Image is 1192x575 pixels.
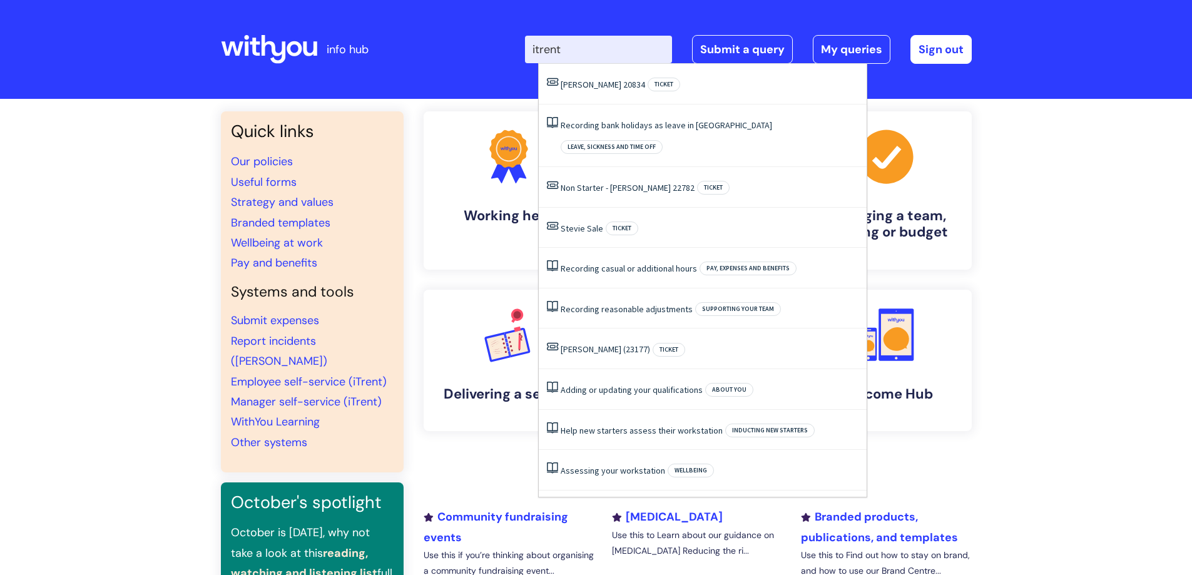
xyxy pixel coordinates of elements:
[424,471,972,494] h2: Recently added or updated
[231,255,317,270] a: Pay and benefits
[700,262,797,275] span: Pay, expenses and benefits
[231,215,330,230] a: Branded templates
[612,527,782,559] p: Use this to Learn about our guidance on [MEDICAL_DATA] Reducing the ri...
[561,263,697,274] a: Recording casual or additional hours
[697,181,730,195] span: Ticket
[525,36,672,63] input: Search
[231,154,293,169] a: Our policies
[424,111,594,270] a: Working here
[561,140,663,154] span: Leave, sickness and time off
[812,208,962,241] h4: Managing a team, building or budget
[231,121,394,141] h3: Quick links
[612,509,723,524] a: [MEDICAL_DATA]
[561,343,650,355] a: [PERSON_NAME] (23177)
[231,394,382,409] a: Manager self-service (iTrent)
[231,374,387,389] a: Employee self-service (iTrent)
[668,464,714,477] span: Wellbeing
[812,386,962,402] h4: Welcome Hub
[231,313,319,328] a: Submit expenses
[725,424,815,437] span: Inducting new starters
[561,182,695,193] a: Non Starter - [PERSON_NAME] 22782
[653,343,685,357] span: Ticket
[561,120,772,131] a: Recording bank holidays as leave in [GEOGRAPHIC_DATA]
[561,465,665,476] a: Assessing your workstation
[606,221,638,235] span: Ticket
[813,35,890,64] a: My queries
[705,383,753,397] span: About you
[910,35,972,64] a: Sign out
[648,78,680,91] span: Ticket
[695,302,781,316] span: Supporting your team
[231,283,394,301] h4: Systems and tools
[561,303,693,315] a: Recording reasonable adjustments
[231,435,307,450] a: Other systems
[231,333,327,369] a: Report incidents ([PERSON_NAME])
[561,223,603,234] a: Stevie Sale
[525,35,972,64] div: | -
[231,235,323,250] a: Wellbeing at work
[561,425,723,436] a: Help new starters assess their workstation
[231,195,334,210] a: Strategy and values
[231,414,320,429] a: WithYou Learning
[231,175,297,190] a: Useful forms
[802,290,972,431] a: Welcome Hub
[561,384,703,395] a: Adding or updating your qualifications
[561,79,645,90] a: [PERSON_NAME] 20834
[801,509,958,544] a: Branded products, publications, and templates
[434,208,584,224] h4: Working here
[424,290,594,431] a: Delivering a service
[802,111,972,270] a: Managing a team, building or budget
[327,39,369,59] p: info hub
[434,386,584,402] h4: Delivering a service
[692,35,793,64] a: Submit a query
[231,492,394,512] h3: October's spotlight
[424,509,568,544] a: Community fundraising events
